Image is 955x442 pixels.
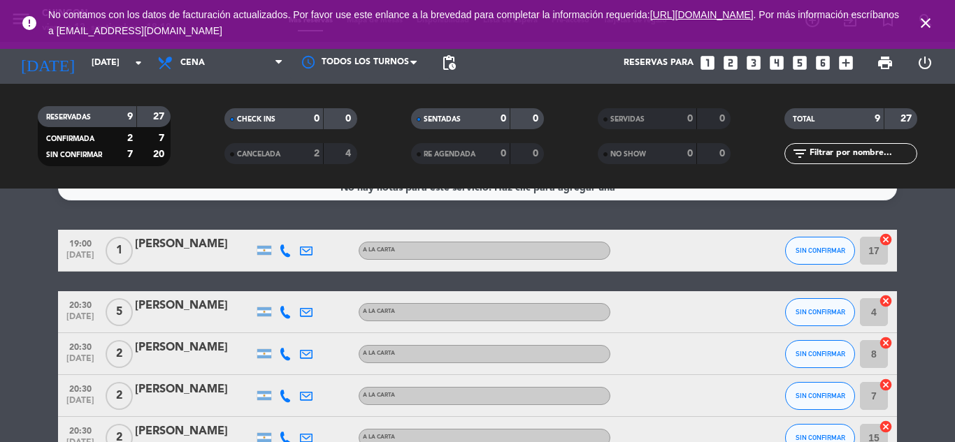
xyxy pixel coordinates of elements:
span: 20:30 [63,422,98,438]
span: 1 [106,237,133,265]
strong: 0 [719,114,728,124]
strong: 0 [501,114,506,124]
span: SIN CONFIRMAR [46,152,102,159]
span: Reservas para [624,58,694,68]
span: CHECK INS [237,116,275,123]
strong: 7 [159,133,167,143]
span: No contamos con los datos de facturación actualizados. Por favor use este enlance a la brevedad p... [48,9,899,36]
i: cancel [879,294,893,308]
strong: 9 [875,114,880,124]
i: close [917,15,934,31]
span: 5 [106,298,133,326]
span: 20:30 [63,380,98,396]
button: SIN CONFIRMAR [785,382,855,410]
i: cancel [879,378,893,392]
i: [DATE] [10,47,85,78]
strong: 0 [314,114,319,124]
span: A LA CARTA [363,434,395,440]
span: SERVIDAS [610,116,645,123]
span: A LA CARTA [363,392,395,398]
strong: 0 [533,114,541,124]
button: SIN CONFIRMAR [785,237,855,265]
strong: 7 [127,149,133,159]
div: [PERSON_NAME] [135,339,254,357]
span: A LA CARTA [363,247,395,253]
div: [PERSON_NAME] [135,235,254,253]
span: TOTAL [793,116,814,123]
i: power_settings_new [917,54,933,71]
span: [DATE] [63,396,98,412]
a: . Por más información escríbanos a [EMAIL_ADDRESS][DOMAIN_NAME] [48,9,899,36]
span: CONFIRMADA [46,135,94,142]
strong: 0 [687,114,693,124]
i: filter_list [791,145,808,162]
span: 20:30 [63,338,98,354]
span: SIN CONFIRMAR [796,246,845,254]
strong: 4 [345,149,354,159]
span: CANCELADA [237,151,280,158]
strong: 0 [345,114,354,124]
span: RESERVADAS [46,114,91,121]
input: Filtrar por nombre... [808,146,917,161]
i: looks_3 [745,54,763,72]
i: looks_6 [814,54,832,72]
span: RE AGENDADA [424,151,475,158]
span: SIN CONFIRMAR [796,392,845,399]
div: [PERSON_NAME] [135,422,254,441]
i: cancel [879,420,893,434]
span: [DATE] [63,354,98,370]
strong: 20 [153,149,167,159]
span: 19:00 [63,235,98,251]
span: pending_actions [440,54,457,71]
i: looks_4 [768,54,786,72]
i: arrow_drop_down [130,54,147,71]
span: A LA CARTA [363,351,395,356]
span: NO SHOW [610,151,646,158]
i: error [21,15,38,31]
strong: 27 [900,114,914,124]
strong: 9 [127,112,133,121]
span: print [877,54,893,71]
strong: 0 [719,149,728,159]
strong: 27 [153,112,167,121]
strong: 0 [501,149,506,159]
span: SIN CONFIRMAR [796,350,845,358]
div: [PERSON_NAME] [135,297,254,315]
span: 20:30 [63,296,98,312]
button: SIN CONFIRMAR [785,298,855,326]
span: SENTADAS [424,116,461,123]
strong: 0 [687,149,693,159]
i: add_box [837,54,855,72]
span: [DATE] [63,251,98,267]
i: cancel [879,336,893,350]
span: 2 [106,340,133,368]
span: SIN CONFIRMAR [796,434,845,441]
span: 2 [106,382,133,410]
i: cancel [879,233,893,246]
span: Cena [180,58,205,68]
strong: 2 [314,149,319,159]
strong: 2 [127,133,133,143]
i: looks_one [698,54,717,72]
strong: 0 [533,149,541,159]
button: SIN CONFIRMAR [785,340,855,368]
span: A LA CARTA [363,309,395,314]
div: No hay notas para este servicio. Haz clic para agregar una [340,180,615,196]
div: [PERSON_NAME] [135,381,254,399]
span: SIN CONFIRMAR [796,308,845,316]
a: [URL][DOMAIN_NAME] [650,9,754,20]
i: looks_two [721,54,740,72]
i: looks_5 [791,54,809,72]
div: LOG OUT [905,42,945,84]
span: [DATE] [63,312,98,328]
